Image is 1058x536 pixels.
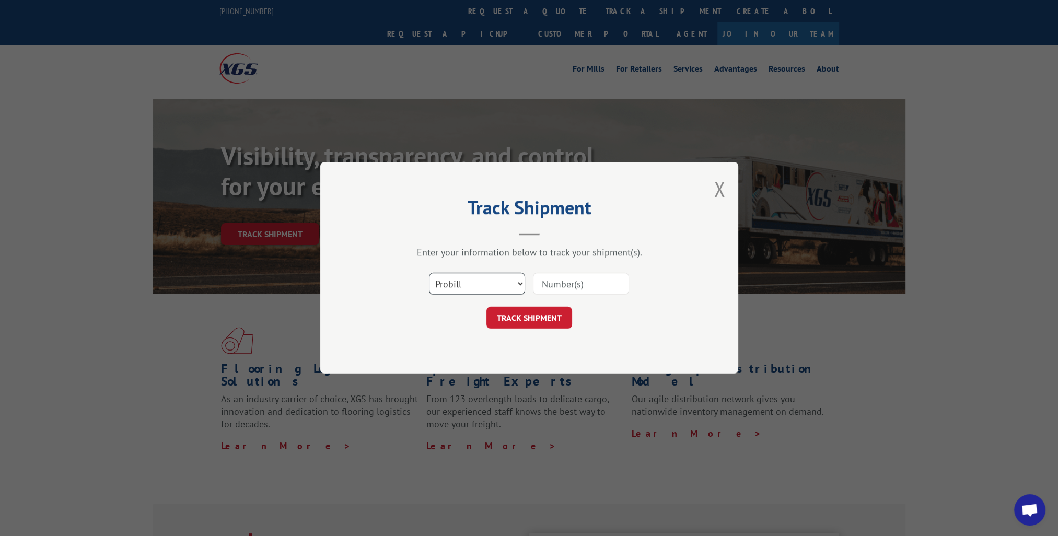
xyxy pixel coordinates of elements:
[373,200,686,220] h2: Track Shipment
[533,273,629,295] input: Number(s)
[373,247,686,259] div: Enter your information below to track your shipment(s).
[714,175,725,203] button: Close modal
[486,307,572,329] button: TRACK SHIPMENT
[1014,494,1045,526] div: Open chat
